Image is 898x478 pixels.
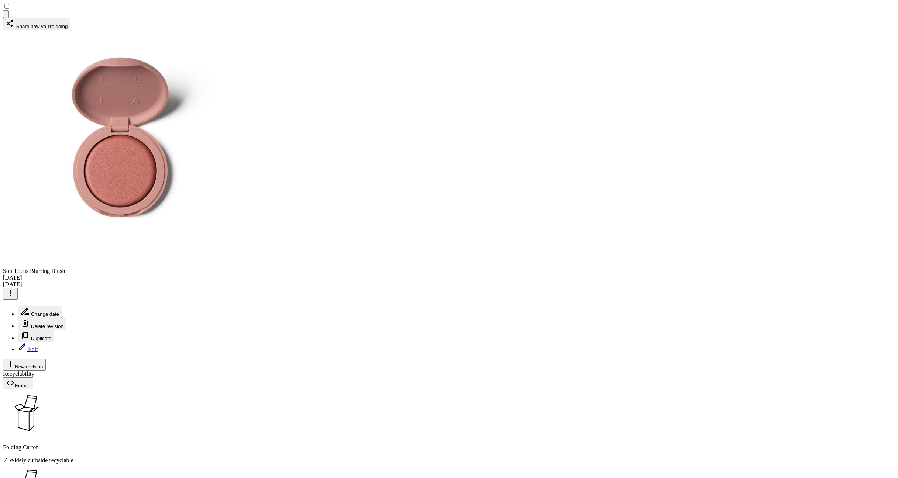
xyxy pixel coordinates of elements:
[3,281,895,353] div: [DATE]
[3,30,239,266] img: Soft Focus Blurring Blush
[3,268,895,274] div: Soft Focus Blurring Blush
[3,457,73,463] span: ✓ Widely curbside recyclable
[21,331,30,340] span: content_copy
[18,342,27,351] span: edit
[21,307,30,316] span: drive_file_rename_outline
[6,378,15,387] span: code
[6,360,15,368] span: add
[3,389,50,437] img: Folding Carton icon
[21,319,30,328] span: delete
[6,289,15,298] span: more_vert
[18,346,38,352] a: edit Edit
[18,306,62,318] button: drive_file_rename_outline Change date
[3,444,895,451] p: Folding Carton
[18,318,66,330] button: delete Delete revision
[3,371,895,377] div: Recyclability
[3,288,18,300] button: more_vert
[3,274,22,281] a: [DATE]
[3,377,33,389] button: codeEmbed
[3,358,46,371] button: addNew revision
[3,18,70,30] button: share Share how you're doing
[18,330,54,342] button: content_copy Duplicate
[6,19,15,28] span: share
